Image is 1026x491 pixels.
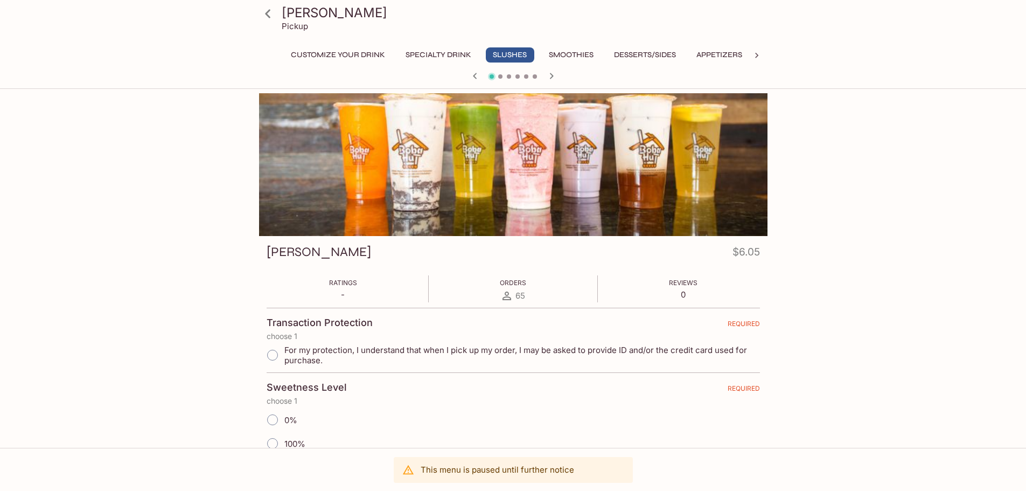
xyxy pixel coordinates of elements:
span: For my protection, I understand that when I pick up my order, I may be asked to provide ID and/or... [284,345,751,365]
span: REQUIRED [728,320,760,332]
button: Desserts/Sides [608,47,682,63]
button: Smoothies [543,47,599,63]
p: 0 [669,289,697,300]
p: Pickup [282,21,308,31]
h3: [PERSON_NAME] [282,4,763,21]
h3: [PERSON_NAME] [267,244,371,260]
span: 0% [284,415,297,425]
button: Customize Your Drink [285,47,391,63]
h4: Sweetness Level [267,382,347,393]
button: Slushes [486,47,534,63]
h4: $6.05 [732,244,760,265]
h4: Transaction Protection [267,317,373,329]
p: choose 1 [267,397,760,405]
span: Orders [500,279,526,287]
button: Specialty Drink [400,47,477,63]
div: Mango Slush [259,93,767,236]
span: 65 [515,291,525,301]
p: choose 1 [267,332,760,341]
span: Reviews [669,279,697,287]
p: This menu is paused until further notice [421,465,574,475]
p: - [329,289,357,300]
span: REQUIRED [728,384,760,397]
span: 100% [284,439,305,449]
button: Appetizers [690,47,748,63]
span: Ratings [329,279,357,287]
